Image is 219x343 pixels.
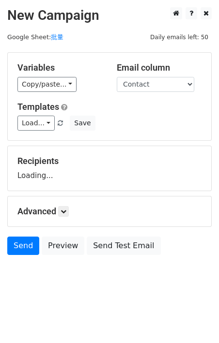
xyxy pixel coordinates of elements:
a: Send Test Email [87,237,160,255]
a: Templates [17,102,59,112]
small: Google Sheet: [7,33,63,41]
h5: Email column [117,62,202,73]
h5: Variables [17,62,102,73]
a: Preview [42,237,84,255]
a: Send [7,237,39,255]
h2: New Campaign [7,7,212,24]
button: Save [70,116,95,131]
a: 批量 [51,33,63,41]
h5: Advanced [17,206,202,217]
a: Daily emails left: 50 [147,33,212,41]
h5: Recipients [17,156,202,166]
div: Loading... [17,156,202,181]
span: Daily emails left: 50 [147,32,212,43]
a: Copy/paste... [17,77,77,92]
a: Load... [17,116,55,131]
